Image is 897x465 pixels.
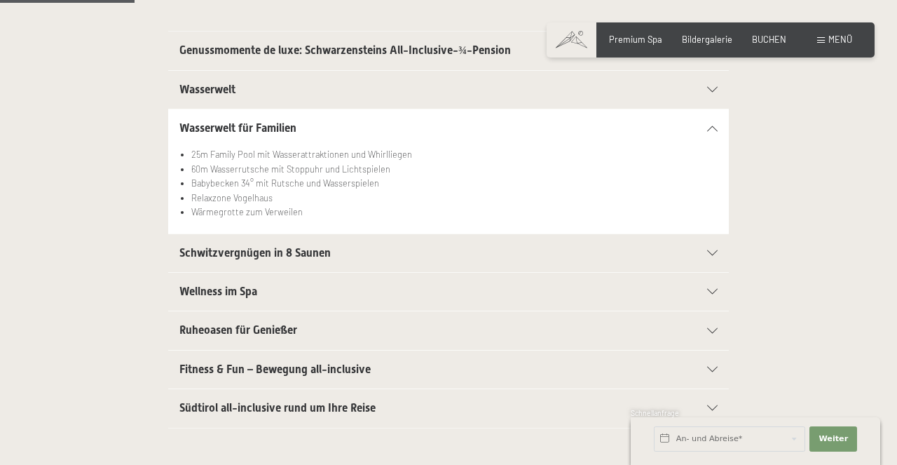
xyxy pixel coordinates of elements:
li: 25m Family Pool mit Wasserattraktionen und Whirlliegen [191,147,718,161]
a: BUCHEN [752,34,786,45]
span: Genussmomente de luxe: Schwarzensteins All-Inclusive-¾-Pension [179,43,511,57]
span: Südtirol all-inclusive rund um Ihre Reise [179,401,376,415]
li: 60m Wasserrutsche mit Stoppuhr und Lichtspielen [191,162,718,176]
a: Premium Spa [609,34,662,45]
button: Weiter [809,426,857,452]
span: Fitness & Fun – Bewegung all-inclusive [179,363,371,376]
li: Babybecken 34° mit Rutsche und Wasserspielen [191,176,718,190]
a: Bildergalerie [682,34,732,45]
span: Weiter [819,433,848,445]
span: Ruheoasen für Genießer [179,323,297,337]
span: Wasserwelt für Familien [179,121,296,135]
span: Schwitzvergnügen in 8 Saunen [179,246,331,260]
li: Relaxzone Vogelhaus [191,191,718,205]
li: Wärmegrotte zum Verweilen [191,205,718,219]
span: Menü [828,34,852,45]
span: Schnellanfrage [631,409,679,417]
span: Wellness im Spa [179,285,257,298]
span: Wasserwelt [179,83,235,96]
